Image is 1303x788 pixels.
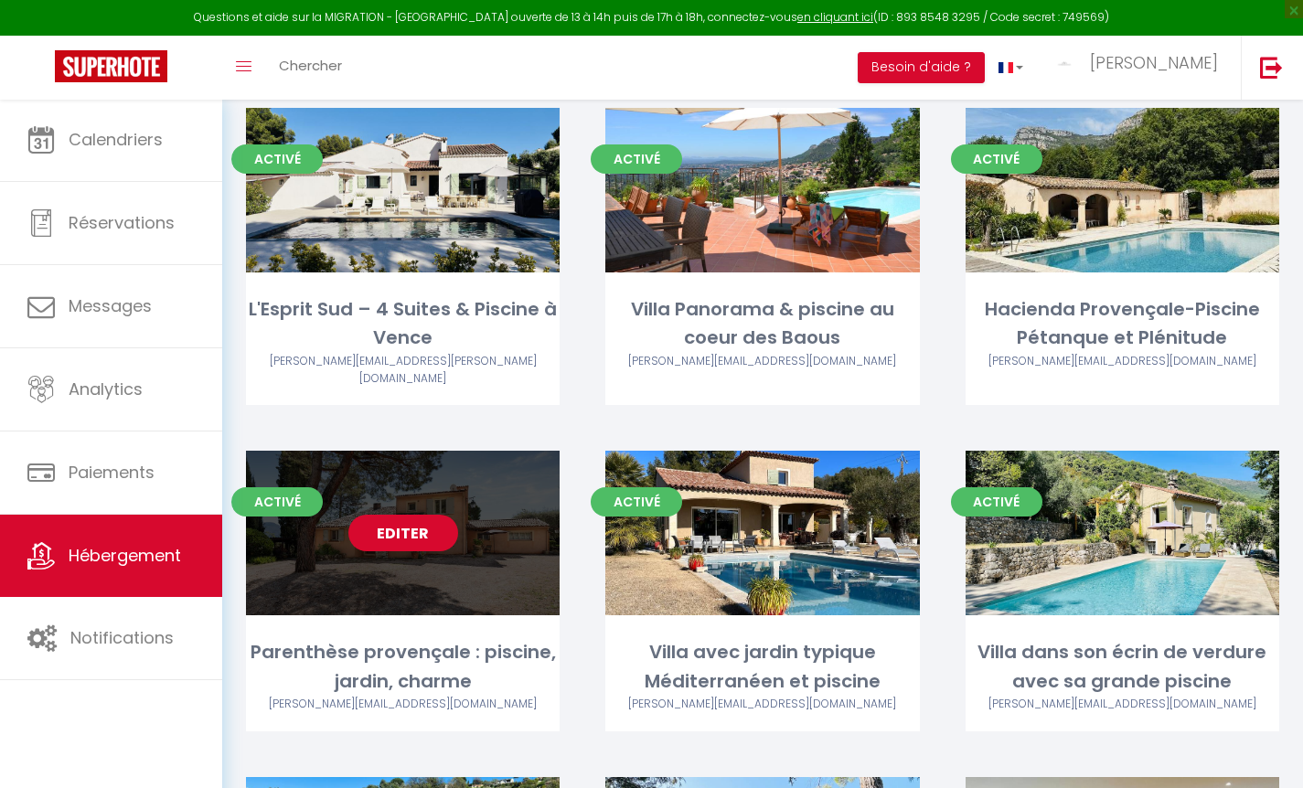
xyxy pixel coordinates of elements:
[231,144,323,174] span: Activé
[1067,172,1177,208] a: Editer
[966,295,1279,353] div: Hacienda Provençale-Piscine Pétanque et Plénitude
[951,144,1042,174] span: Activé
[966,638,1279,696] div: Villa dans son écrin de verdure avec sa grande piscine
[1090,51,1218,74] span: [PERSON_NAME]
[246,353,560,388] div: Airbnb
[1051,55,1078,72] img: ...
[605,696,919,713] div: Airbnb
[15,7,69,62] button: Open LiveChat chat widget
[1037,36,1241,100] a: ... [PERSON_NAME]
[69,544,181,567] span: Hébergement
[246,638,560,696] div: Parenthèse provençale : piscine, jardin, charme
[55,50,167,82] img: Super Booking
[1067,515,1177,551] a: Editer
[246,295,560,353] div: L'Esprit Sud – 4 Suites & Piscine à Vence
[858,52,985,83] button: Besoin d'aide ?
[265,36,356,100] a: Chercher
[70,626,174,649] span: Notifications
[69,211,175,234] span: Réservations
[69,378,143,400] span: Analytics
[797,9,873,25] a: en cliquant ici
[1260,56,1283,79] img: logout
[966,353,1279,370] div: Airbnb
[951,487,1042,516] span: Activé
[966,696,1279,713] div: Airbnb
[708,172,817,208] a: Editer
[246,696,560,713] div: Airbnb
[279,56,342,75] span: Chercher
[69,128,163,151] span: Calendriers
[69,461,155,484] span: Paiements
[708,515,817,551] a: Editer
[231,487,323,516] span: Activé
[69,294,152,317] span: Messages
[348,515,458,551] a: Editer
[591,144,682,174] span: Activé
[348,172,458,208] a: Editer
[591,487,682,516] span: Activé
[605,638,919,696] div: Villa avec jardin typique Méditerranéen et piscine
[605,353,919,370] div: Airbnb
[605,295,919,353] div: Villa Panorama & piscine au coeur des Baous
